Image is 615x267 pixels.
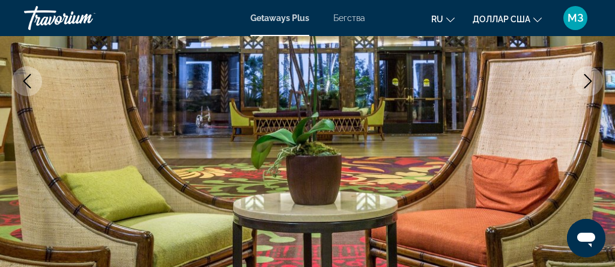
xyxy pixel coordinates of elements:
[560,5,591,31] button: Меню пользователя
[24,2,144,34] a: Травориум
[431,10,455,28] button: Изменить язык
[568,11,584,24] font: МЗ
[12,66,42,96] button: Previous image
[431,14,443,24] font: ru
[473,14,530,24] font: доллар США
[573,66,603,96] button: Next image
[473,10,542,28] button: Изменить валюту
[333,13,365,23] a: Бегства
[567,219,605,257] iframe: Кнопка запуска окна обмена сообщениями
[250,13,309,23] a: Getaways Plus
